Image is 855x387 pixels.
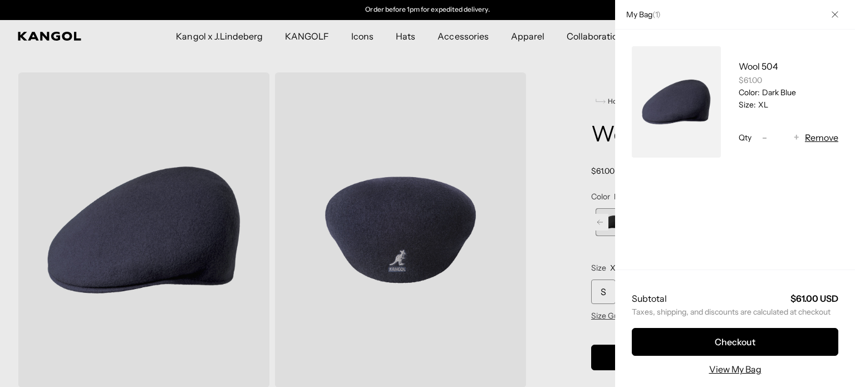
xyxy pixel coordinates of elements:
small: Taxes, shipping, and discounts are calculated at checkout [632,307,838,317]
span: Qty [739,133,751,143]
dt: Size: [739,100,756,110]
a: Wool 504 [739,61,778,72]
h2: My Bag [621,9,661,19]
span: - [762,130,767,145]
span: + [794,130,799,145]
div: $61.00 [739,75,838,85]
button: - [756,131,773,144]
span: 1 [655,9,657,19]
button: + [788,131,805,144]
h2: Subtotal [632,292,667,305]
dd: XL [756,100,768,110]
dd: Dark Blue [760,87,796,97]
button: Remove Wool 504 - Dark Blue / XL [805,131,838,144]
a: View My Bag [709,362,761,376]
strong: $61.00 USD [790,293,838,304]
span: ( ) [652,9,661,19]
dt: Color: [739,87,760,97]
button: Checkout [632,328,838,356]
input: Quantity for Wool 504 [773,131,788,144]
